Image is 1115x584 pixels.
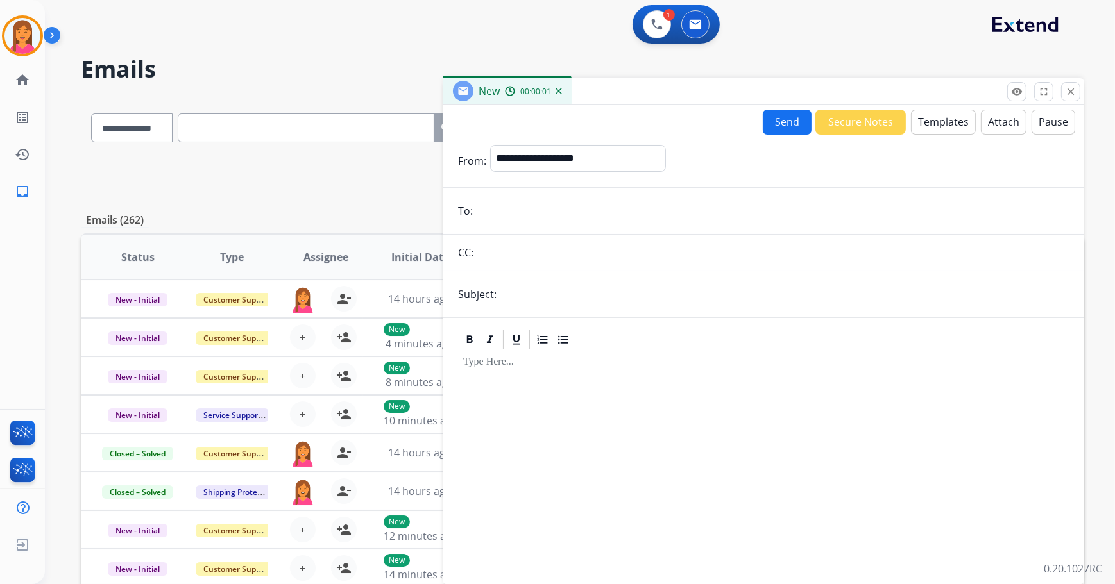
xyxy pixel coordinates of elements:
button: Send [763,110,812,135]
span: New - Initial [108,331,167,345]
mat-icon: history [15,147,30,162]
div: Bold [460,330,479,349]
mat-icon: person_add [336,368,352,383]
button: Secure Notes [815,110,906,135]
span: New - Initial [108,562,167,576]
mat-icon: person_remove [336,291,352,306]
mat-icon: close [1065,86,1077,97]
mat-icon: home [15,72,30,88]
span: 8 minutes ago [386,375,454,389]
p: Subject: [458,287,497,302]
button: + [290,555,316,581]
span: Customer Support [196,447,279,460]
span: 00:00:01 [520,87,551,97]
span: 14 minutes ago [384,567,458,581]
span: Customer Support [196,370,279,383]
p: CC: [458,245,473,260]
span: + [300,368,306,383]
span: Status [121,249,155,265]
div: Underline [507,330,526,349]
button: Templates [911,110,976,135]
span: New - Initial [108,408,167,422]
span: New [479,84,500,98]
p: To: [458,203,473,219]
span: Closed – Solved [102,485,173,499]
mat-icon: person_add [336,330,352,345]
div: 1 [663,9,675,21]
span: Customer Support [196,331,279,345]
img: agent-avatar [290,440,316,467]
span: Customer Support [196,524,279,537]
button: + [290,401,316,427]
p: New [384,400,410,413]
mat-icon: person_add [336,522,352,537]
mat-icon: fullscreen [1038,86,1050,97]
mat-icon: list_alt [15,110,30,125]
span: Service Support [196,408,269,422]
mat-icon: person_add [336,560,352,576]
span: New - Initial [108,524,167,537]
mat-icon: remove_red_eye [1011,86,1023,97]
span: + [300,560,306,576]
button: + [290,517,316,542]
div: Bullet List [554,330,573,349]
span: New - Initial [108,370,167,383]
img: agent-avatar [290,286,316,313]
span: + [300,522,306,537]
div: Italic [481,330,500,349]
p: New [384,515,410,528]
img: agent-avatar [290,478,316,505]
p: New [384,362,410,374]
mat-icon: person_remove [336,483,352,499]
mat-icon: person_add [336,406,352,422]
p: From: [458,153,486,169]
button: + [290,363,316,388]
mat-icon: inbox [15,184,30,199]
span: Customer Support [196,562,279,576]
span: Type [220,249,244,265]
span: 12 minutes ago [384,529,458,543]
h2: Emails [81,56,1084,82]
p: New [384,554,410,567]
button: + [290,324,316,350]
button: Attach [981,110,1026,135]
span: Closed – Solved [102,447,173,460]
span: 14 hours ago [388,484,452,498]
p: Emails (262) [81,212,149,228]
img: avatar [4,18,40,54]
span: + [300,406,306,422]
div: Ordered List [533,330,552,349]
span: 4 minutes ago [386,337,454,351]
span: 14 hours ago [388,292,452,306]
span: 10 minutes ago [384,413,458,428]
span: Customer Support [196,293,279,306]
span: Assignee [303,249,348,265]
span: 14 hours ago [388,446,452,460]
p: 0.20.1027RC [1044,561,1102,576]
mat-icon: search [439,121,455,136]
button: Pause [1032,110,1075,135]
mat-icon: person_remove [336,445,352,460]
span: Shipping Protection [196,485,284,499]
span: + [300,330,306,345]
p: New [384,323,410,336]
span: Initial Date [391,249,449,265]
span: New - Initial [108,293,167,306]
